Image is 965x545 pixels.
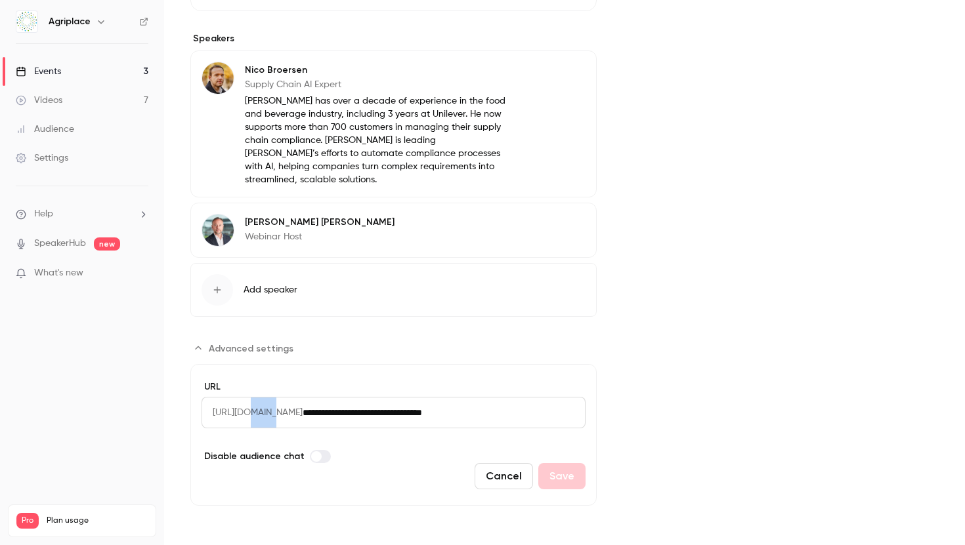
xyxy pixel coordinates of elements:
[34,266,83,280] span: What's new
[209,342,293,355] span: Advanced settings
[16,513,39,529] span: Pro
[16,94,62,107] div: Videos
[202,380,586,394] label: URL
[202,397,303,428] span: [URL][DOMAIN_NAME]
[16,123,74,136] div: Audience
[94,237,120,251] span: new
[202,62,234,94] img: Nico Broersen
[49,15,91,28] h6: Agriplace
[204,449,305,463] span: Disable audience chat
[190,203,597,258] div: Robert van den Eeckhout[PERSON_NAME] [PERSON_NAME]Webinar Host
[133,268,148,279] iframe: Noticeable Trigger
[16,151,68,165] div: Settings
[16,65,61,78] div: Events
[190,338,301,359] button: Advanced settings
[47,515,148,526] span: Plan usage
[34,207,53,221] span: Help
[16,207,148,221] li: help-dropdown-opener
[245,216,395,229] p: [PERSON_NAME] [PERSON_NAME]
[245,64,511,77] p: Nico Broersen
[245,230,395,243] p: Webinar Host
[190,338,597,506] section: Advanced settings
[475,463,533,489] button: Cancel
[244,283,297,296] span: Add speaker
[16,11,37,32] img: Agriplace
[245,78,511,91] p: Supply Chain AI Expert
[34,237,86,251] a: SpeakerHub
[190,50,597,197] div: Nico BroersenNico BroersenSupply Chain AI Expert[PERSON_NAME] has over a decade of experience in ...
[202,214,234,246] img: Robert van den Eeckhout
[190,263,597,317] button: Add speaker
[245,94,511,186] p: [PERSON_NAME] has over a decade of experience in the food and beverage industry, including 3 year...
[190,32,597,45] label: Speakers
